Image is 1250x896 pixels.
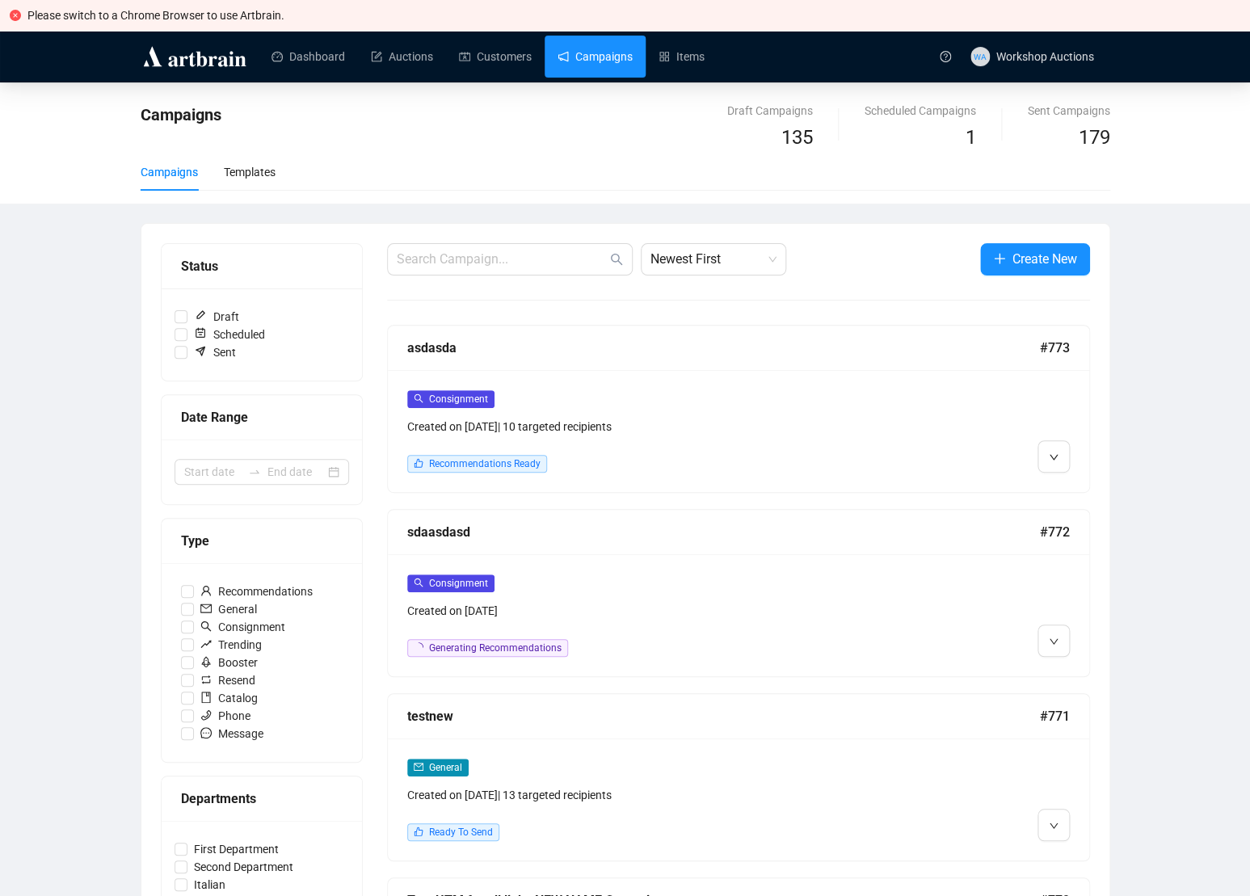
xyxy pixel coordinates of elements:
[187,876,232,894] span: Italian
[194,636,268,654] span: Trending
[1012,249,1077,269] span: Create New
[10,10,21,21] span: close-circle
[980,243,1090,276] button: Create New
[414,762,423,772] span: mail
[407,706,1040,726] div: testnew
[267,463,325,481] input: End date
[248,465,261,478] span: swap-right
[429,393,488,405] span: Consignment
[194,583,319,600] span: Recommendations
[1049,637,1059,646] span: down
[407,786,902,804] div: Created on [DATE] | 13 targeted recipients
[200,620,212,632] span: search
[194,707,257,725] span: Phone
[181,531,343,551] div: Type
[429,762,462,773] span: General
[1049,821,1059,831] span: down
[407,522,1040,542] div: sdaasdasd
[248,465,261,478] span: to
[187,326,271,343] span: Scheduled
[200,674,212,685] span: retweet
[996,50,1094,63] span: Workshop Auctions
[200,656,212,667] span: rocket
[141,163,198,181] div: Campaigns
[930,31,961,82] a: question-circle
[141,105,221,124] span: Campaigns
[194,654,264,671] span: Booster
[181,256,343,276] div: Status
[407,602,902,620] div: Created on [DATE]
[414,393,423,403] span: search
[459,36,532,78] a: Customers
[194,618,292,636] span: Consignment
[194,671,262,689] span: Resend
[1040,522,1070,542] span: #772
[407,418,902,435] div: Created on [DATE] | 10 targeted recipients
[407,338,1040,358] div: asdasda
[194,725,270,742] span: Message
[1079,126,1110,149] span: 179
[414,827,423,836] span: like
[429,827,493,838] span: Ready To Send
[659,36,705,78] a: Items
[1040,706,1070,726] span: #771
[194,600,263,618] span: General
[200,709,212,721] span: phone
[397,250,607,269] input: Search Campaign...
[429,458,541,469] span: Recommendations Ready
[387,509,1090,677] a: sdaasdasd#772searchConsignmentCreated on [DATE]loadingGenerating Recommendations
[1049,452,1059,462] span: down
[200,603,212,614] span: mail
[187,858,300,876] span: Second Department
[781,126,813,149] span: 135
[141,44,249,69] img: logo
[371,36,433,78] a: Auctions
[993,252,1006,265] span: plus
[966,126,976,149] span: 1
[187,840,285,858] span: First Department
[429,578,488,589] span: Consignment
[429,642,562,654] span: Generating Recommendations
[181,407,343,427] div: Date Range
[194,689,264,707] span: Catalog
[27,6,1240,24] div: Please switch to a Chrome Browser to use Artbrain.
[387,693,1090,861] a: testnew#771mailGeneralCreated on [DATE]| 13 targeted recipientslikeReady To Send
[727,102,813,120] div: Draft Campaigns
[187,308,246,326] span: Draft
[414,458,423,468] span: like
[974,49,986,62] span: WA
[1028,102,1110,120] div: Sent Campaigns
[187,343,242,361] span: Sent
[387,325,1090,493] a: asdasda#773searchConsignmentCreated on [DATE]| 10 targeted recipientslikeRecommendations Ready
[271,36,345,78] a: Dashboard
[200,638,212,650] span: rise
[610,253,623,266] span: search
[200,727,212,738] span: message
[865,102,976,120] div: Scheduled Campaigns
[181,789,343,809] div: Departments
[224,163,276,181] div: Templates
[200,692,212,703] span: book
[940,51,951,62] span: question-circle
[414,578,423,587] span: search
[414,642,423,652] span: loading
[650,244,777,275] span: Newest First
[558,36,633,78] a: Campaigns
[200,585,212,596] span: user
[184,463,242,481] input: Start date
[1040,338,1070,358] span: #773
